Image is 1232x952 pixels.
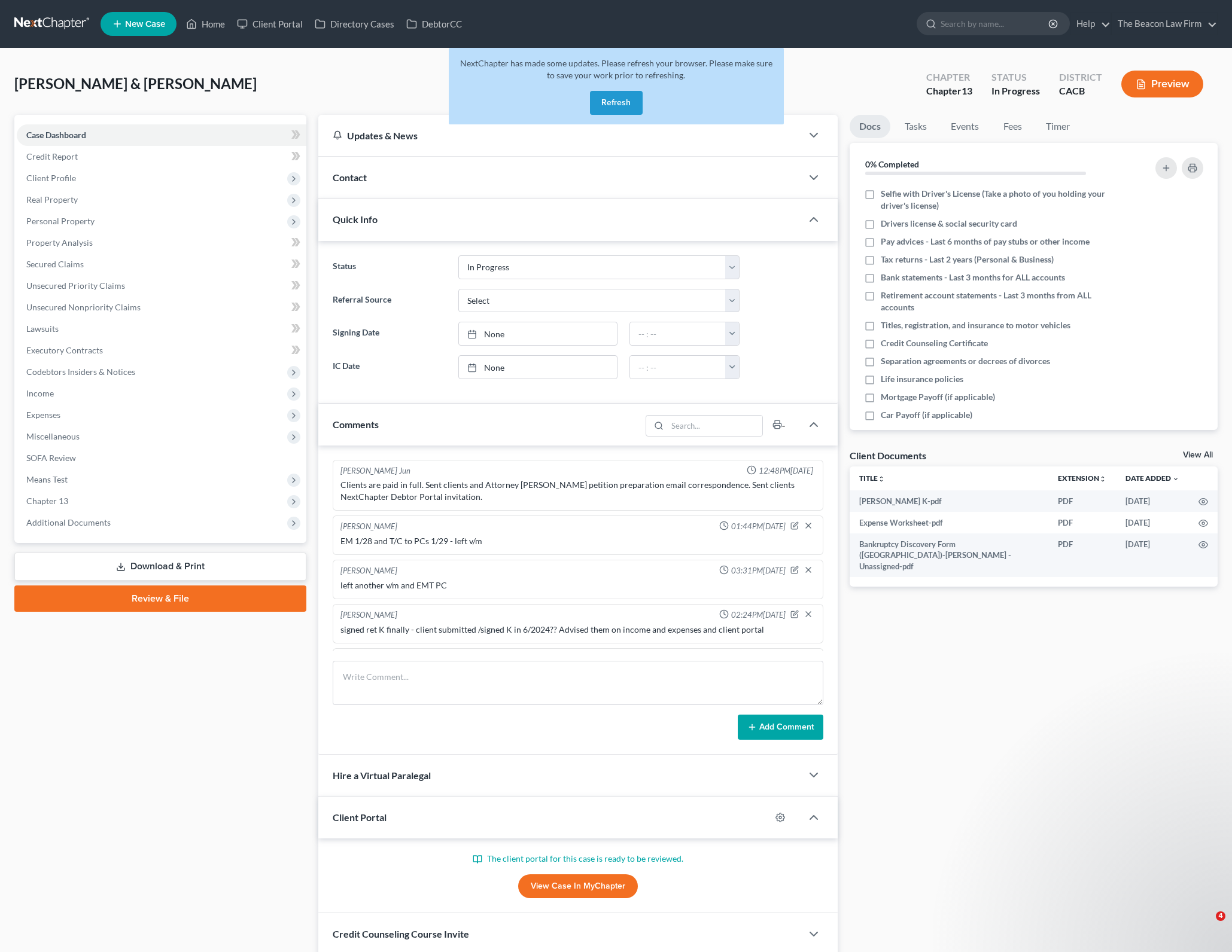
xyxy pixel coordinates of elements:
span: Mortgage Payoff (if applicable) [881,391,995,403]
span: Pay advices - Last 6 months of pay stubs or other income [881,236,1090,248]
span: Bank statements - Last 3 months for ALL accounts [881,271,1065,283]
div: left another v/m and EMT PC [340,579,816,591]
a: Review & File [14,585,306,612]
button: Preview [1121,71,1203,97]
a: Date Added expand_more [1125,474,1179,483]
span: 4 [1216,911,1225,921]
label: Referral Source [327,289,452,313]
div: Status [991,71,1040,84]
a: None [459,322,617,345]
a: Property Analysis [17,232,306,254]
span: Credit Report [26,151,78,161]
label: IC Date [327,355,452,379]
span: 02:24PM[DATE] [731,609,786,621]
span: 01:44PM[DATE] [731,521,786,532]
span: Car Payoff (if applicable) [881,409,972,421]
a: DebtorCC [400,13,468,35]
td: Expense Worksheet-pdf [850,512,1048,533]
p: The client portal for this case is ready to be reviewed. [333,853,824,865]
span: Executory Contracts [26,345,103,355]
span: Unsecured Nonpriority Claims [26,302,141,312]
div: signed ret K finally - client submitted /signed K in 6/2024?? Advised them on income and expenses... [340,624,816,636]
a: Executory Contracts [17,340,306,361]
a: Timer [1036,115,1079,138]
td: Bankruptcy Discovery Form ([GEOGRAPHIC_DATA])-[PERSON_NAME] - Unassigned-pdf [850,533,1048,577]
span: Tax returns - Last 2 years (Personal & Business) [881,254,1054,266]
a: Download & Print [14,553,306,581]
div: Client Documents [850,449,926,462]
div: CACB [1059,84,1102,98]
div: EM 1/28 and T/C to PCs 1/29 - left v/m [340,535,816,547]
div: Chapter [926,71,972,84]
span: 13 [962,85,972,96]
span: Separation agreements or decrees of divorces [881,355,1050,367]
div: In Progress [991,84,1040,98]
a: Unsecured Priority Claims [17,275,306,297]
td: [DATE] [1116,533,1189,577]
span: Life insurance policies [881,373,963,385]
a: The Beacon Law Firm [1112,13,1217,35]
input: Search by name... [941,13,1050,35]
strong: 0% Completed [865,159,919,169]
td: PDF [1048,512,1116,533]
span: Selfie with Driver's License (Take a photo of you holding your driver's license) [881,188,1115,212]
span: Codebtors Insiders & Notices [26,367,135,377]
span: SOFA Review [26,453,76,463]
a: SOFA Review [17,447,306,469]
a: View All [1183,451,1213,459]
a: View Case in MyChapter [518,874,638,898]
label: Status [327,255,452,279]
a: Help [1070,13,1111,35]
span: Drivers license & social security card [881,218,1017,230]
a: None [459,356,617,379]
span: New Case [125,20,165,29]
span: Comments [333,419,379,430]
span: Client Portal [333,811,387,823]
i: expand_more [1172,475,1179,483]
div: [PERSON_NAME] [340,521,397,533]
a: Home [180,13,231,35]
input: -- : -- [630,356,726,379]
div: Clients are paid in full. Sent clients and Attorney [PERSON_NAME] petition preparation email corr... [340,479,816,503]
td: [DATE] [1116,512,1189,533]
button: Refresh [590,91,643,115]
a: Credit Report [17,146,306,167]
td: [PERSON_NAME] K-pdf [850,490,1048,512]
span: Real Property [26,194,78,205]
i: unfold_more [1099,475,1106,483]
span: Titles, registration, and insurance to motor vehicles [881,319,1070,331]
div: District [1059,71,1102,84]
input: Search... [668,416,763,436]
i: unfold_more [878,475,885,483]
div: Chapter [926,84,972,98]
span: Lawsuits [26,324,59,334]
a: Client Portal [231,13,309,35]
a: Titleunfold_more [859,474,885,483]
input: -- : -- [630,322,726,345]
span: Hire a Virtual Paralegal [333,770,431,781]
a: Docs [850,115,890,138]
a: Case Dashboard [17,124,306,146]
span: Personal Property [26,216,95,226]
div: [PERSON_NAME] [340,609,397,621]
span: [PERSON_NAME] & [PERSON_NAME] [14,75,257,92]
div: Updates & News [333,129,788,142]
span: Chapter 13 [26,496,68,506]
div: [PERSON_NAME] [340,565,397,577]
iframe: Intercom live chat [1191,911,1220,940]
td: [DATE] [1116,490,1189,512]
span: Client Profile [26,173,76,183]
div: [PERSON_NAME] Jun [340,465,410,477]
span: Means Test [26,474,68,484]
button: Add Comment [738,715,823,740]
span: Additional Documents [26,517,111,527]
span: Unsecured Priority Claims [26,280,125,291]
a: Tasks [895,115,936,138]
span: Credit Counseling Course Invite [333,928,469,939]
a: Secured Claims [17,254,306,275]
span: Miscellaneous [26,431,80,441]
a: Events [941,115,988,138]
span: Property Analysis [26,237,93,248]
span: 12:48PM[DATE] [759,465,813,477]
a: Unsecured Nonpriority Claims [17,297,306,318]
